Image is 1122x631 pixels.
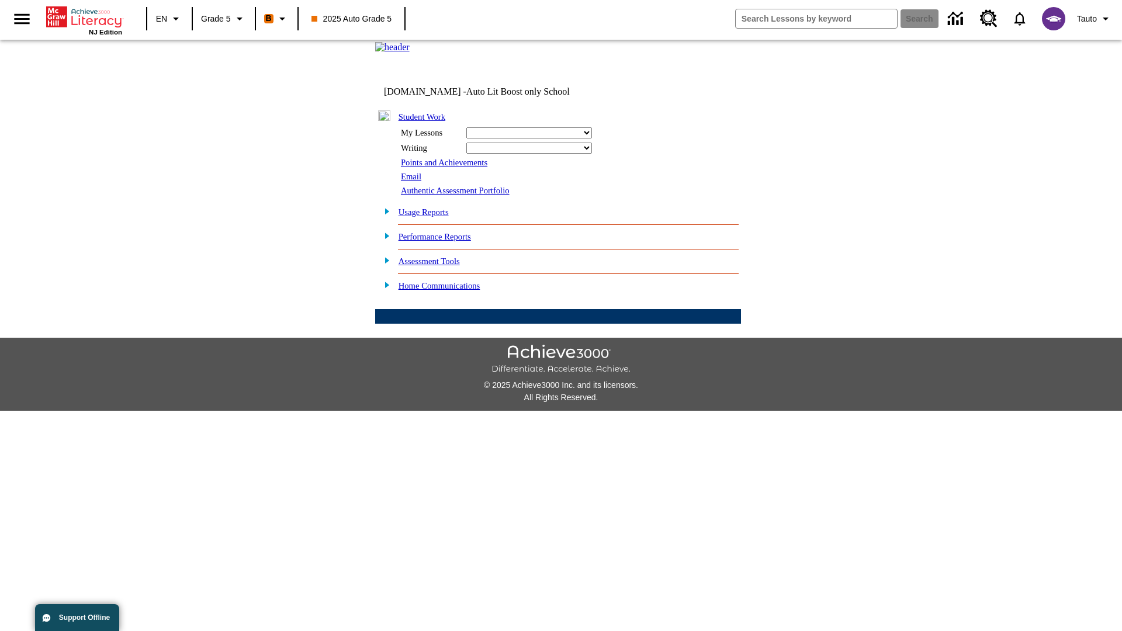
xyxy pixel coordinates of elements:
span: Support Offline [59,613,110,622]
a: Data Center [941,3,973,35]
span: EN [156,13,167,25]
img: plus.gif [378,279,390,290]
a: Home Communications [399,281,480,290]
a: Notifications [1005,4,1035,34]
td: [DOMAIN_NAME] - [384,86,599,97]
a: Email [401,172,421,181]
a: Authentic Assessment Portfolio [401,186,510,195]
span: B [266,11,272,26]
div: My Lessons [401,128,459,138]
div: Writing [401,143,459,153]
a: Student Work [399,112,445,122]
input: search field [736,9,897,28]
a: Assessment Tools [399,256,460,266]
a: Usage Reports [399,207,449,217]
img: plus.gif [378,230,390,241]
button: Support Offline [35,604,119,631]
span: NJ Edition [89,29,122,36]
img: plus.gif [378,206,390,216]
a: Performance Reports [399,232,471,241]
a: Points and Achievements [401,158,487,167]
a: Resource Center, Will open in new tab [973,3,1005,34]
button: Language: EN, Select a language [151,8,188,29]
button: Grade: Grade 5, Select a grade [196,8,251,29]
button: Open side menu [5,2,39,36]
img: Achieve3000 Differentiate Accelerate Achieve [491,345,631,375]
img: avatar image [1042,7,1065,30]
img: plus.gif [378,255,390,265]
button: Select a new avatar [1035,4,1072,34]
button: Boost Class color is orange. Change class color [259,8,294,29]
img: minus.gif [378,110,390,121]
nobr: Auto Lit Boost only School [466,86,570,96]
button: Profile/Settings [1072,8,1117,29]
span: Tauto [1077,13,1097,25]
span: Grade 5 [201,13,231,25]
span: 2025 Auto Grade 5 [311,13,392,25]
img: header [375,42,410,53]
div: Home [46,4,122,36]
